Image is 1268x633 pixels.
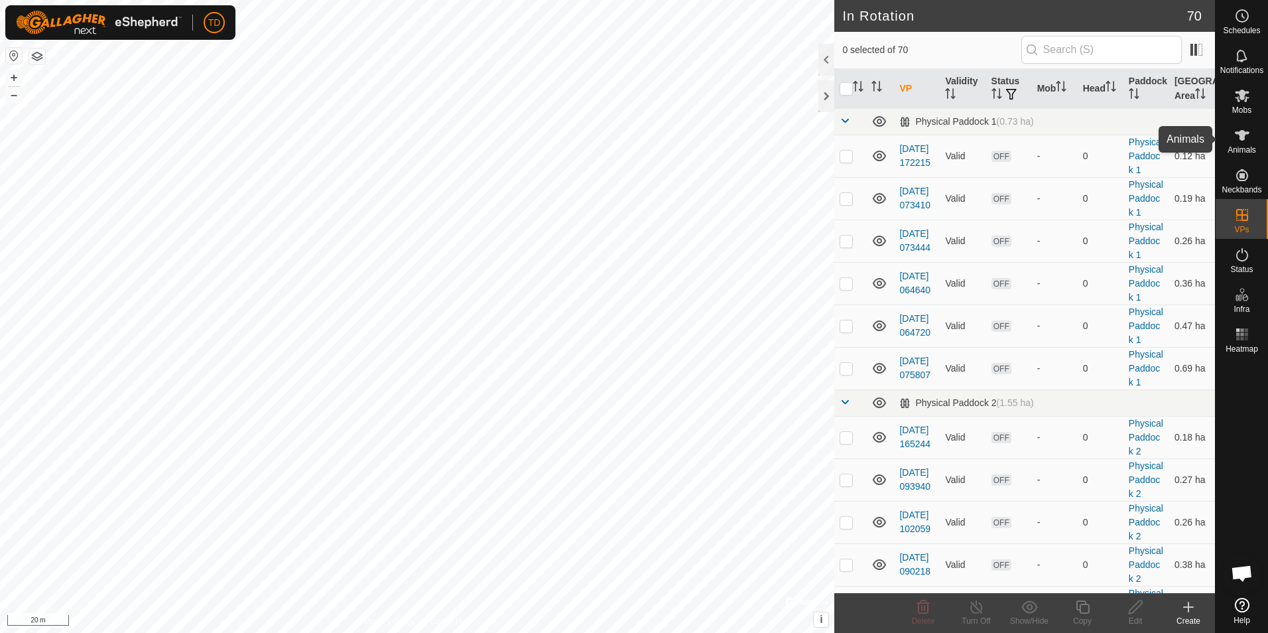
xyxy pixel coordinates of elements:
div: Copy [1056,615,1109,627]
p-sorticon: Activate to sort [1056,83,1066,94]
p-sorticon: Activate to sort [945,90,956,101]
td: Valid [940,416,985,458]
th: [GEOGRAPHIC_DATA] Area [1169,69,1215,109]
td: 0 [1078,458,1123,501]
span: (0.73 ha) [997,116,1034,127]
span: OFF [991,151,1011,162]
span: Schedules [1223,27,1260,35]
div: Edit [1109,615,1162,627]
span: Help [1234,616,1250,624]
span: OFF [991,236,1011,247]
th: Status [986,69,1032,109]
a: [DATE] 090218 [899,552,930,577]
td: 0 [1078,262,1123,305]
td: Valid [940,220,985,262]
div: - [1037,516,1072,529]
a: Physical Paddock 2 [1129,460,1163,499]
td: Valid [940,458,985,501]
span: Infra [1234,305,1249,313]
a: Help [1216,593,1268,630]
span: OFF [991,193,1011,204]
td: 0 [1078,347,1123,389]
div: Create [1162,615,1215,627]
td: 0 [1078,220,1123,262]
a: Physical Paddock 1 [1129,307,1163,345]
div: - [1037,234,1072,248]
td: 0 [1078,177,1123,220]
p-sorticon: Activate to sort [1106,83,1116,94]
a: [DATE] 073410 [899,186,930,210]
span: OFF [991,278,1011,289]
a: Contact Us [430,616,470,628]
a: [DATE] 102059 [899,510,930,534]
th: Head [1078,69,1123,109]
a: [DATE] 093940 [899,467,930,492]
a: [DATE] 172215 [899,143,930,168]
span: 0 selected of 70 [842,43,1021,57]
a: Physical Paddock 1 [1129,179,1163,218]
div: Open chat [1222,553,1262,593]
a: Physical Paddock 1 [1129,137,1163,175]
td: 0.36 ha [1169,262,1215,305]
div: Turn Off [950,615,1003,627]
button: i [814,612,828,627]
div: - [1037,473,1072,487]
span: Notifications [1220,66,1263,74]
div: - [1037,319,1072,333]
td: 0.38 ha [1169,543,1215,586]
td: 0 [1078,135,1123,177]
a: [DATE] 073444 [899,228,930,253]
div: - [1037,149,1072,163]
a: Physical Paddock 2 [1129,418,1163,457]
input: Search (S) [1021,36,1182,64]
a: Physical Paddock 2 [1129,503,1163,541]
th: Mob [1032,69,1078,109]
div: - [1037,277,1072,291]
h2: In Rotation [842,8,1186,24]
td: Valid [940,262,985,305]
td: 0 [1078,501,1123,543]
td: Valid [940,543,985,586]
td: Valid [940,501,985,543]
td: 0.41 ha [1169,586,1215,628]
td: 0 [1078,305,1123,347]
td: 0 [1078,543,1123,586]
span: Status [1230,265,1253,273]
a: Physical Paddock 1 [1129,264,1163,303]
p-sorticon: Activate to sort [1129,90,1139,101]
p-sorticon: Activate to sort [991,90,1002,101]
span: Heatmap [1226,345,1258,353]
span: 70 [1187,6,1202,26]
button: Map Layers [29,48,45,64]
td: 0.69 ha [1169,347,1215,389]
span: Delete [912,616,935,626]
button: + [6,70,22,86]
a: Physical Paddock 1 [1129,222,1163,260]
span: Neckbands [1222,186,1261,194]
a: Privacy Policy [365,616,414,628]
td: Valid [940,347,985,389]
span: TD [208,16,221,30]
td: 0 [1078,416,1123,458]
td: Valid [940,305,985,347]
p-sorticon: Activate to sort [1195,90,1206,101]
th: Validity [940,69,985,109]
span: Animals [1228,146,1256,154]
td: 0.27 ha [1169,458,1215,501]
td: 0.26 ha [1169,501,1215,543]
a: [DATE] 165244 [899,425,930,449]
a: Physical Paddock 1 [1129,349,1163,387]
td: 0.12 ha [1169,135,1215,177]
span: VPs [1234,226,1249,234]
span: Mobs [1232,106,1251,114]
span: OFF [991,363,1011,374]
span: i [820,614,822,625]
button: Reset Map [6,48,22,64]
span: (1.55 ha) [997,397,1034,408]
td: 0.19 ha [1169,177,1215,220]
p-sorticon: Activate to sort [853,83,863,94]
a: [DATE] 075807 [899,356,930,380]
span: OFF [991,474,1011,486]
span: OFF [991,320,1011,332]
td: 0.18 ha [1169,416,1215,458]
